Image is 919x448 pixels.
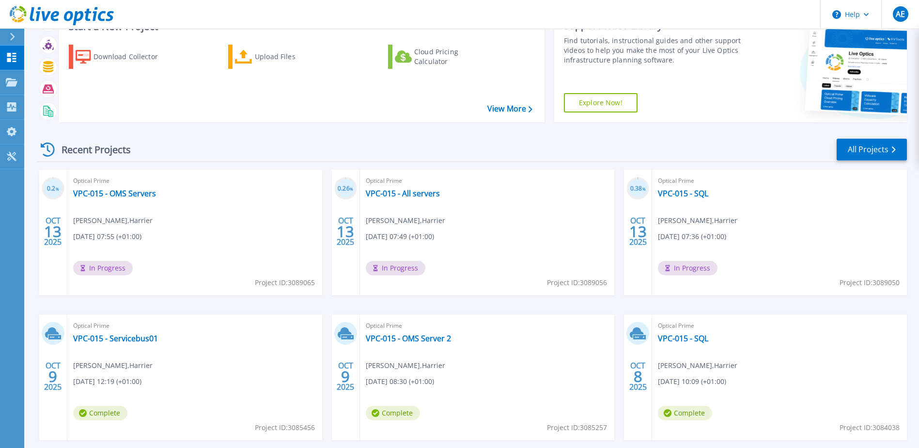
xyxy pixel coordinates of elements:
div: Recent Projects [37,138,144,161]
a: Explore Now! [564,93,638,112]
span: Project ID: 3084038 [840,422,900,433]
span: [PERSON_NAME] , Harrier [658,360,737,371]
div: OCT 2025 [336,359,355,394]
a: All Projects [837,139,907,160]
a: VPC-015 - OMS Server 2 [366,334,451,343]
span: Complete [366,406,420,420]
span: Project ID: 3089056 [547,277,607,288]
div: OCT 2025 [629,214,647,249]
span: 9 [341,372,350,381]
span: 8 [634,372,642,381]
span: [DATE] 12:19 (+01:00) [73,376,141,387]
span: Project ID: 3085456 [255,422,315,433]
span: 13 [337,227,354,236]
span: 13 [44,227,62,236]
a: Upload Files [228,45,336,69]
div: OCT 2025 [44,359,62,394]
h3: 0.38 [626,183,649,194]
span: % [642,186,646,192]
span: Optical Prime [73,176,316,186]
h3: 0.26 [334,183,357,194]
span: [PERSON_NAME] , Harrier [366,215,445,226]
div: OCT 2025 [336,214,355,249]
span: [DATE] 07:36 (+01:00) [658,231,726,242]
span: Optical Prime [658,176,901,186]
span: 9 [48,372,57,381]
span: In Progress [366,261,425,275]
span: AE [896,10,905,18]
span: Complete [73,406,127,420]
span: % [56,186,59,192]
a: VPC-015 - All servers [366,189,440,198]
a: Download Collector [69,45,177,69]
span: 13 [629,227,647,236]
a: View More [487,104,532,113]
a: VPC-015 - SQL [658,189,708,198]
span: % [350,186,353,192]
span: Project ID: 3089050 [840,277,900,288]
span: [PERSON_NAME] , Harrier [73,360,153,371]
span: In Progress [658,261,717,275]
span: Optical Prime [366,320,609,331]
a: VPC-015 - SQL [658,334,708,343]
h3: Start a New Project [69,21,532,32]
span: Complete [658,406,712,420]
span: [DATE] 07:49 (+01:00) [366,231,434,242]
span: Optical Prime [366,176,609,186]
span: Optical Prime [73,320,316,331]
h3: 0.2 [42,183,64,194]
span: [PERSON_NAME] , Harrier [658,215,737,226]
span: [DATE] 10:09 (+01:00) [658,376,726,387]
div: Cloud Pricing Calculator [414,47,492,66]
span: Project ID: 3085257 [547,422,607,433]
a: VPC-015 - OMS Servers [73,189,156,198]
span: Project ID: 3089065 [255,277,315,288]
a: Cloud Pricing Calculator [388,45,496,69]
span: [DATE] 08:30 (+01:00) [366,376,434,387]
div: Download Collector [93,47,171,66]
div: Find tutorials, instructional guides and other support videos to help you make the most of your L... [564,36,744,65]
span: [PERSON_NAME] , Harrier [366,360,445,371]
span: [DATE] 07:55 (+01:00) [73,231,141,242]
div: OCT 2025 [44,214,62,249]
span: In Progress [73,261,133,275]
span: [PERSON_NAME] , Harrier [73,215,153,226]
a: VPC-015 - Servicebus01 [73,334,158,343]
span: Optical Prime [658,320,901,331]
div: Upload Files [255,47,332,66]
div: OCT 2025 [629,359,647,394]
